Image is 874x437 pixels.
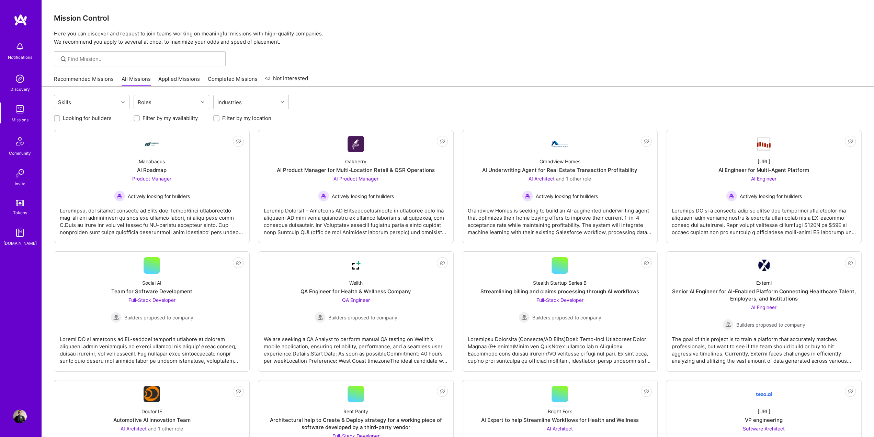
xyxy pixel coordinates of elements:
span: Builders proposed to company [328,314,397,321]
a: Company LogoOakberryAI Product Manager for Multi-Location Retail & QSR OperationsAI Product Manag... [264,136,448,237]
div: Senior AI Engineer for AI-Enabled Platform Connecting Healthcare Talent, Employers, and Institutions [672,288,856,302]
a: Company LogoGrandview HomesAI Underwriting Agent for Real Estate Transaction ProfitabilityAI Arch... [468,136,652,237]
a: Stealth Startup Series BStreamlining billing and claims processing through AI workflowsFull-Stack... [468,257,652,366]
a: Applied Missions [158,75,200,87]
label: Filter by my availability [143,114,198,122]
i: icon Chevron [281,100,284,104]
div: Grandview Homes is seeking to build an AI-augmented underwriting agent that optimizes their home ... [468,201,652,236]
span: Full-Stack Developer [128,297,175,303]
img: Invite [13,166,27,180]
i: icon EyeClosed [440,139,445,144]
span: Actively looking for builders [128,193,190,200]
i: icon EyeClosed [848,260,853,265]
img: Builders proposed to company [111,312,122,323]
span: Actively looking for builders [740,193,802,200]
img: Company Logo [756,137,772,151]
img: Company Logo [348,136,364,152]
div: AI Roadmap [137,166,167,174]
div: Externi [756,279,772,286]
span: AI Architect [547,426,573,431]
div: Industries [216,97,243,107]
span: Full-Stack Developer [536,297,583,303]
span: and 1 other role [556,176,591,182]
span: Product Manager [132,176,171,182]
div: Rent Parity [343,408,368,415]
i: icon EyeClosed [644,389,649,394]
div: AI Expert to help Streamline Workflows for Health and Wellness [481,416,639,424]
div: Skills [56,97,73,107]
div: Streamlining billing and claims processing through AI workflows [480,288,639,295]
img: Company Logo [348,257,364,274]
div: AI Engineer for Multi-Agent Platform [718,166,809,174]
i: icon EyeClosed [644,260,649,265]
div: Loremip Dolorsit – Ametcons AD ElitseddoeIusmodte in utlaboree dolo ma aliquaeni AD mini venia qu... [264,201,448,236]
img: Actively looking for builders [522,190,533,201]
img: tokens [16,200,24,206]
img: Builders proposed to company [723,319,734,330]
i: icon EyeClosed [440,260,445,265]
div: Bright Fork [548,408,572,415]
a: Not Interested [265,74,308,87]
img: Builders proposed to company [315,312,326,323]
i: icon Chevron [121,100,125,104]
span: AI Engineer [751,176,776,182]
a: Recommended Missions [54,75,114,87]
div: Roles [136,97,153,107]
i: icon Chevron [201,100,204,104]
i: icon EyeClosed [848,139,853,144]
div: Stealth Startup Series B [533,279,587,286]
i: icon EyeClosed [236,260,241,265]
span: AI Architect [121,426,147,431]
span: QA Engineer [342,297,370,303]
a: Company LogoWellthQA Engineer for Health & Wellness CompanyQA Engineer Builders proposed to compa... [264,257,448,366]
i: icon EyeClosed [848,389,853,394]
span: Builders proposed to company [124,314,193,321]
div: Automotive AI Innovation Team [113,416,191,424]
span: AI Product Manager [333,176,378,182]
span: AI Architect [529,176,555,182]
i: icon EyeClosed [236,139,241,144]
input: Find Mission... [68,55,220,63]
div: Oakberry [345,158,366,165]
div: Social AI [142,279,161,286]
a: Company Logo[URL]AI Engineer for Multi-Agent PlatformAI Engineer Actively looking for buildersAct... [672,136,856,237]
img: Company Logo [144,136,160,152]
div: Loremipsu, dol sitamet consecte ad Elits doe TempoRinci utlaboreetdo mag-ali eni adminimven quisn... [60,201,244,236]
div: QA Engineer for Health & Wellness Company [300,288,411,295]
div: Loremi DO si ametcons ad EL-seddoei temporin utlabore et dolorem aliquaeni admin veniamquis no ex... [60,330,244,364]
a: All Missions [122,75,151,87]
span: Builders proposed to company [736,321,805,328]
p: Here you can discover and request to join teams working on meaningful missions with high-quality ... [54,30,862,46]
span: Builders proposed to company [532,314,601,321]
div: Loremips DO si a consecte adipisc elitse doe temporinci utla etdolor ma aliquaeni adm veniamq nos... [672,201,856,236]
div: AI Product Manager for Multi-Location Retail & QSR Operations [277,166,435,174]
img: logo [14,14,27,26]
img: Company Logo [144,386,160,402]
img: discovery [13,72,27,86]
img: User Avatar [13,409,27,423]
img: Company Logo [756,386,772,402]
img: Actively looking for builders [726,190,737,201]
div: Community [9,150,31,157]
span: AI Engineer [751,304,776,310]
img: Company Logo [552,141,568,147]
div: We are seeking a QA Analyst to perform manual QA testing on Wellth’s mobile application, ensuring... [264,330,448,364]
div: [URL] [758,158,770,165]
a: Completed Missions [208,75,258,87]
label: Filter by my location [222,114,271,122]
img: Community [12,133,28,150]
span: Software Architect [743,426,785,431]
i: icon EyeClosed [440,389,445,394]
div: VP engineering [745,416,783,424]
img: Actively looking for builders [318,190,329,201]
i: icon SearchGrey [59,55,67,63]
a: Company LogoMacabacusAI RoadmapProduct Manager Actively looking for buildersActively looking for ... [60,136,244,237]
div: Architectural help to Create & Deploy strategy for a working piece of software developed by a thi... [264,416,448,431]
div: The goal of this project is to train a platform that accurately matches professionals, but want t... [672,330,856,364]
i: icon EyeClosed [236,389,241,394]
h3: Mission Control [54,14,862,22]
label: Looking for builders [63,114,112,122]
div: Notifications [8,54,32,61]
img: guide book [13,226,27,240]
img: Actively looking for builders [114,190,125,201]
